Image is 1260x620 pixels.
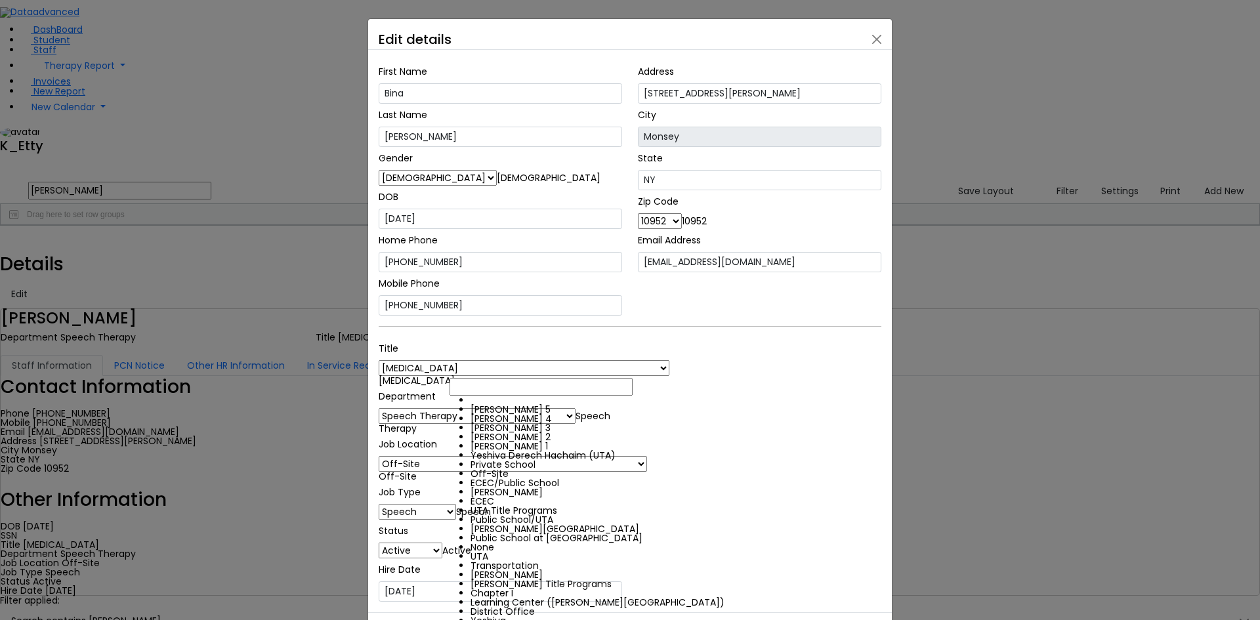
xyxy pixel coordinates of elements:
[471,478,724,487] li: ECEC/Public School
[379,409,610,435] span: Speech Therapy
[379,60,427,83] label: First Name
[379,470,417,483] span: Off-Site
[471,432,724,442] li: [PERSON_NAME] 2
[638,229,701,252] label: Email Address
[471,598,724,607] li: Learning Center ([PERSON_NAME][GEOGRAPHIC_DATA])
[471,561,724,570] li: Transportation
[471,405,724,414] li: [PERSON_NAME] 5
[379,272,440,295] label: Mobile Phone
[471,579,724,589] li: [PERSON_NAME] Title Programs
[471,442,724,451] li: [PERSON_NAME] 1
[682,215,707,228] span: 10952
[471,423,724,432] li: [PERSON_NAME] 3
[379,558,421,581] label: Hire Date
[638,60,674,83] label: Address
[638,104,656,127] label: City
[379,229,438,252] label: Home Phone
[471,460,724,469] li: Private School
[471,524,724,533] li: [PERSON_NAME][GEOGRAPHIC_DATA]
[379,104,427,127] label: Last Name
[379,147,413,170] label: Gender
[471,570,724,579] li: [PERSON_NAME]
[867,30,887,49] button: Close
[442,544,471,557] span: Active
[379,481,421,504] label: Job Type
[471,543,724,552] li: None
[379,374,455,387] span: Speech Therapist
[471,414,724,423] li: [PERSON_NAME] 4
[471,515,724,524] li: Public School/UTA
[471,533,724,543] li: Public School at [GEOGRAPHIC_DATA]
[379,186,398,209] label: DOB
[638,190,679,213] label: Zip Code
[471,469,724,478] li: Off-Site
[471,506,724,515] li: UTA Title Programs
[497,171,600,184] span: Female
[379,30,451,49] h5: Edit details
[638,147,663,170] label: State
[379,520,408,543] label: Status
[379,385,436,408] label: Department
[379,337,398,360] label: Title
[450,378,633,396] input: Search
[638,83,881,104] input: Enter a location
[471,497,724,506] li: ECEC
[379,433,437,456] label: Job Location
[471,487,724,497] li: [PERSON_NAME]
[471,589,724,598] li: Chapter I
[471,552,724,561] li: UTA
[471,607,724,616] li: District Office
[471,451,724,460] li: Yeshiva Derech Hachaim (UTA)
